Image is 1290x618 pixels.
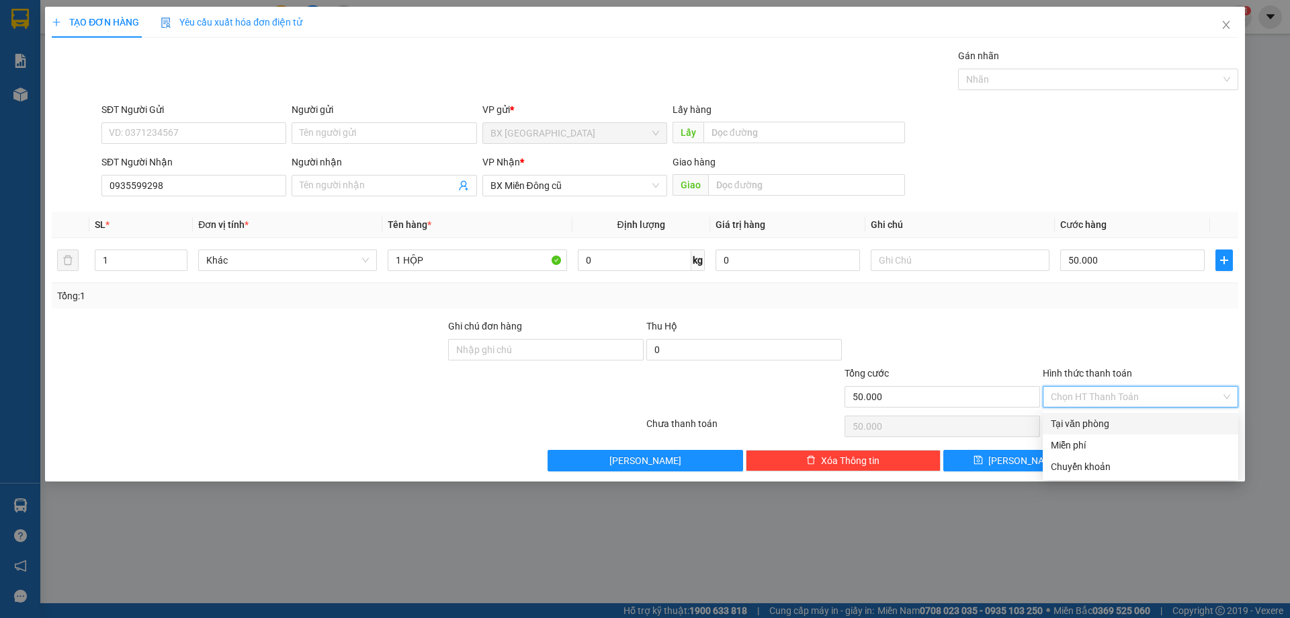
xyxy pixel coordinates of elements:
[871,249,1049,271] input: Ghi Chú
[206,250,369,270] span: Khác
[1207,7,1245,44] button: Close
[1215,249,1233,271] button: plus
[490,123,659,143] span: BX Quảng Ngãi
[943,450,1089,471] button: save[PERSON_NAME]
[161,17,302,28] span: Yêu cầu xuất hóa đơn điện tử
[1216,255,1232,266] span: plus
[703,122,905,143] input: Dọc đường
[673,174,708,196] span: Giao
[1051,459,1230,474] div: Chuyển khoản
[988,453,1060,468] span: [PERSON_NAME]
[716,249,860,271] input: 0
[48,47,187,73] span: 0941 78 2525
[48,47,187,73] span: BX Quảng Ngãi ĐT:
[974,455,983,466] span: save
[490,176,659,196] span: BX Miền Đông cũ
[806,455,816,466] span: delete
[458,180,469,191] span: user-add
[388,219,431,230] span: Tên hàng
[52,17,139,28] span: TẠO ĐƠN HÀNG
[1043,368,1132,379] label: Hình thức thanh toán
[1051,438,1230,453] div: Miễn phí
[673,157,716,167] span: Giao hàng
[57,249,79,271] button: delete
[958,50,999,61] label: Gán nhãn
[1051,416,1230,431] div: Tại văn phòng
[1060,219,1107,230] span: Cước hàng
[52,17,61,27] span: plus
[609,453,681,468] span: [PERSON_NAME]
[5,90,66,103] span: 0984519539
[617,219,665,230] span: Định lượng
[292,155,476,169] div: Người nhận
[746,450,941,471] button: deleteXóa Thông tin
[482,102,667,117] div: VP gửi
[845,368,889,379] span: Tổng cước
[25,77,150,90] span: BX [GEOGRAPHIC_DATA] -
[388,249,566,271] input: VD: Bàn, Ghế
[292,102,476,117] div: Người gửi
[161,17,171,28] img: icon
[5,77,25,90] span: Gửi:
[821,453,879,468] span: Xóa Thông tin
[708,174,905,196] input: Dọc đường
[865,212,1055,238] th: Ghi chú
[716,219,765,230] span: Giá trị hàng
[1221,20,1232,30] span: close
[448,321,522,332] label: Ghi chú đơn hàng
[198,219,249,230] span: Đơn vị tính
[48,7,182,45] strong: CÔNG TY CP BÌNH TÂM
[646,321,677,332] span: Thu Hộ
[101,102,286,117] div: SĐT Người Gửi
[673,122,703,143] span: Lấy
[645,416,843,440] div: Chưa thanh toán
[95,219,105,230] span: SL
[673,104,712,115] span: Lấy hàng
[101,155,286,169] div: SĐT Người Nhận
[150,77,174,90] span: HỮU
[5,10,46,71] img: logo
[548,450,743,471] button: [PERSON_NAME]
[482,157,520,167] span: VP Nhận
[448,339,644,360] input: Ghi chú đơn hàng
[57,288,498,303] div: Tổng: 1
[691,249,705,271] span: kg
